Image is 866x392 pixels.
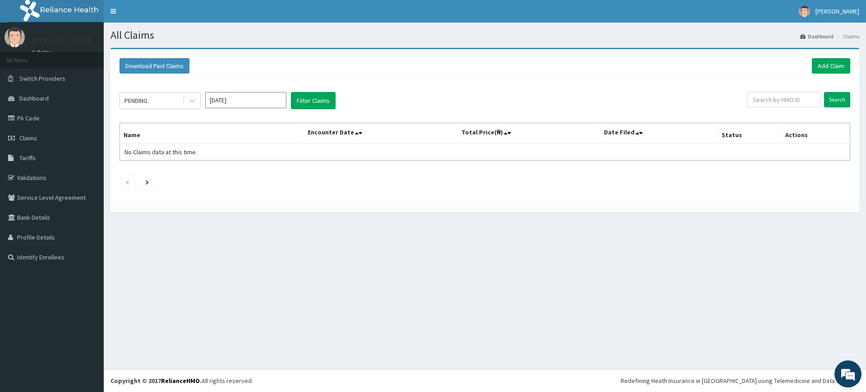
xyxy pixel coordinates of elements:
[19,74,65,83] span: Switch Providers
[19,134,37,142] span: Claims
[824,92,850,107] input: Search
[120,123,304,144] th: Name
[124,148,197,156] span: No Claims data at this time.
[834,32,859,40] li: Claims
[799,6,810,17] img: User Image
[291,92,336,109] button: Filter Claims
[32,37,91,45] p: [PERSON_NAME]
[600,123,718,144] th: Date Filed
[125,178,129,186] a: Previous page
[815,7,859,15] span: [PERSON_NAME]
[161,377,200,385] a: RelianceHMO
[124,96,147,105] div: PENDING
[32,49,53,55] a: Online
[812,58,850,74] a: Add Claim
[800,32,834,40] a: Dashboard
[457,123,600,144] th: Total Price(₦)
[747,92,821,107] input: Search by HMO ID
[621,376,859,385] div: Redefining Heath Insurance in [GEOGRAPHIC_DATA] using Telemedicine and Data Science!
[19,94,49,102] span: Dashboard
[781,123,850,144] th: Actions
[104,369,866,392] footer: All rights reserved.
[120,58,189,74] button: Download Paid Claims
[5,27,25,47] img: User Image
[111,29,859,41] h1: All Claims
[19,154,36,162] span: Tariffs
[205,92,286,108] input: Select Month and Year
[146,178,149,186] a: Next page
[718,123,781,144] th: Status
[304,123,457,144] th: Encounter Date
[111,377,202,385] strong: Copyright © 2017 .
